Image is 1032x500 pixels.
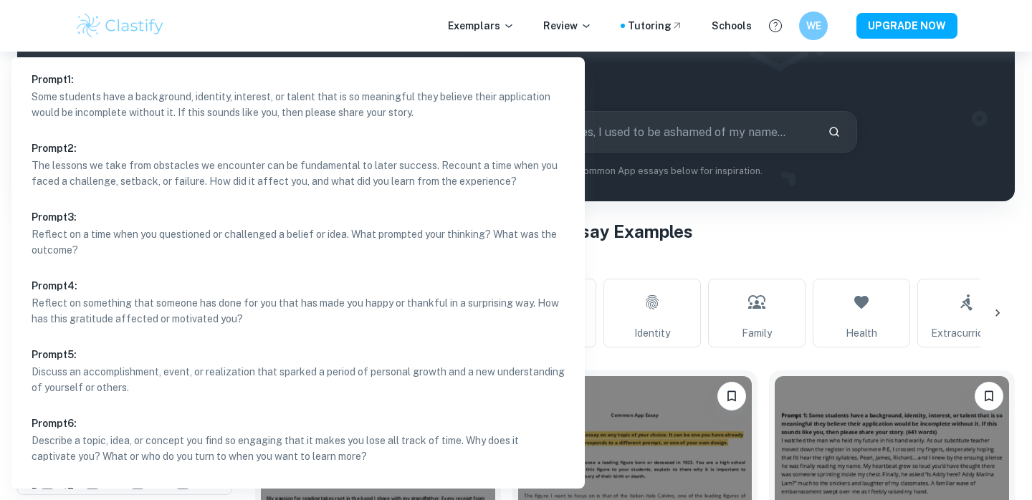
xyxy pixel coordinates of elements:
[32,89,565,120] p: Some students have a background, identity, interest, or talent that is so meaningful they believe...
[32,484,77,500] h6: Prompt 7 :
[32,364,565,395] p: Discuss an accomplishment, event, or realization that sparked a period of personal growth and a n...
[32,278,77,294] h6: Prompt 4 :
[32,226,565,258] p: Reflect on a time when you questioned or challenged a belief or idea. What prompted your thinking...
[32,140,77,156] h6: Prompt 2 :
[32,158,565,189] p: The lessons we take from obstacles we encounter can be fundamental to later success. Recount a ti...
[32,72,74,87] h6: Prompt 1 :
[32,295,565,327] p: Reflect on something that someone has done for you that has made you happy or thankful in a surpr...
[32,415,77,431] h6: Prompt 6 :
[32,347,77,362] h6: Prompt 5 :
[32,209,77,225] h6: Prompt 3 :
[32,433,565,464] p: Describe a topic, idea, or concept you find so engaging that it makes you lose all track of time....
